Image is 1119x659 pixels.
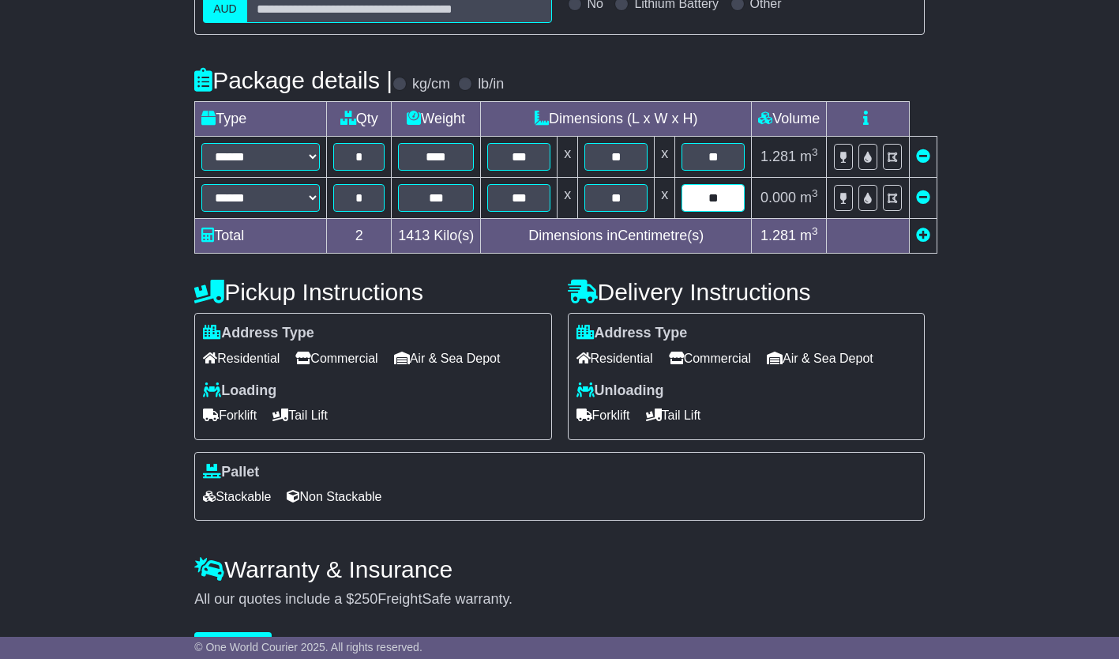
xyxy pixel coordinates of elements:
[195,102,327,137] td: Type
[767,346,873,371] span: Air & Sea Depot
[655,137,675,178] td: x
[272,403,328,427] span: Tail Lift
[394,346,501,371] span: Air & Sea Depot
[646,403,701,427] span: Tail Lift
[576,346,653,371] span: Residential
[481,219,752,254] td: Dimensions in Centimetre(s)
[655,178,675,219] td: x
[916,190,930,205] a: Remove this item
[800,149,818,164] span: m
[760,190,796,205] span: 0.000
[203,403,257,427] span: Forklift
[203,484,271,509] span: Stackable
[812,146,818,158] sup: 3
[576,325,688,342] label: Address Type
[392,219,481,254] td: Kilo(s)
[287,484,381,509] span: Non Stackable
[195,219,327,254] td: Total
[398,228,430,243] span: 1413
[412,76,450,93] label: kg/cm
[760,149,796,164] span: 1.281
[327,219,392,254] td: 2
[203,325,314,342] label: Address Type
[194,279,551,305] h4: Pickup Instructions
[558,178,578,219] td: x
[392,102,481,137] td: Weight
[916,228,930,243] a: Add new item
[812,225,818,237] sup: 3
[194,591,925,608] div: All our quotes include a $ FreightSafe warranty.
[478,76,504,93] label: lb/in
[576,382,664,400] label: Unloading
[194,641,422,653] span: © One World Courier 2025. All rights reserved.
[203,464,259,481] label: Pallet
[558,137,578,178] td: x
[669,346,751,371] span: Commercial
[568,279,925,305] h4: Delivery Instructions
[481,102,752,137] td: Dimensions (L x W x H)
[203,382,276,400] label: Loading
[295,346,377,371] span: Commercial
[800,228,818,243] span: m
[194,67,392,93] h4: Package details |
[760,228,796,243] span: 1.281
[752,102,827,137] td: Volume
[354,591,377,607] span: 250
[203,346,280,371] span: Residential
[916,149,930,164] a: Remove this item
[812,187,818,199] sup: 3
[327,102,392,137] td: Qty
[194,556,925,582] h4: Warranty & Insurance
[800,190,818,205] span: m
[576,403,630,427] span: Forklift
